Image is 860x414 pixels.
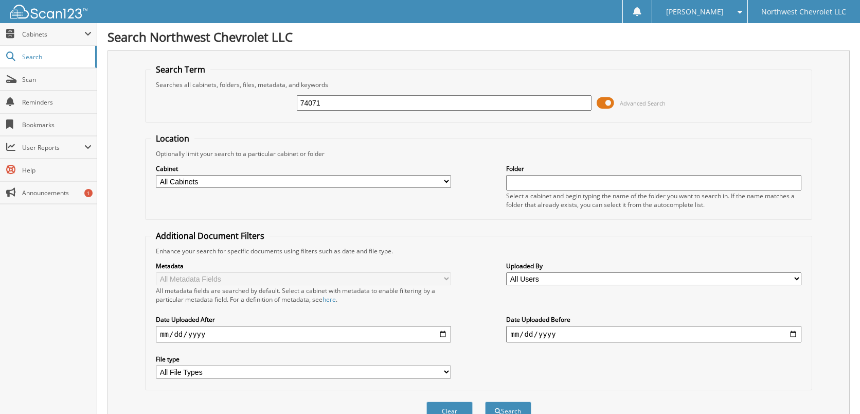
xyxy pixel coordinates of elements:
div: Enhance your search for specific documents using filters such as date and file type. [151,247,807,255]
label: Metadata [156,262,451,270]
label: Date Uploaded Before [506,315,801,324]
label: Uploaded By [506,262,801,270]
span: [PERSON_NAME] [666,9,724,15]
legend: Search Term [151,64,210,75]
label: File type [156,355,451,364]
span: Announcements [22,188,92,197]
label: Cabinet [156,164,451,173]
div: Optionally limit your search to a particular cabinet or folder [151,149,807,158]
span: Scan [22,75,92,84]
a: here [322,295,336,304]
div: 1 [84,189,93,197]
h1: Search Northwest Chevrolet LLC [107,28,850,45]
div: All metadata fields are searched by default. Select a cabinet with metadata to enable filtering b... [156,286,451,304]
div: Select a cabinet and begin typing the name of the folder you want to search in. If the name match... [506,192,801,209]
span: Search [22,53,90,61]
img: scan123-logo-white.svg [10,5,87,19]
span: Bookmarks [22,120,92,129]
span: Help [22,166,92,175]
span: Advanced Search [620,99,666,107]
div: Searches all cabinets, folders, files, metadata, and keywords [151,80,807,89]
label: Date Uploaded After [156,315,451,324]
span: Reminders [22,98,92,107]
input: end [506,326,801,342]
legend: Additional Document Filters [151,230,270,242]
span: Cabinets [22,30,84,39]
legend: Location [151,133,194,144]
label: Folder [506,164,801,173]
span: Northwest Chevrolet LLC [761,9,846,15]
span: User Reports [22,143,84,152]
iframe: Chat Widget [809,365,860,414]
input: start [156,326,451,342]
